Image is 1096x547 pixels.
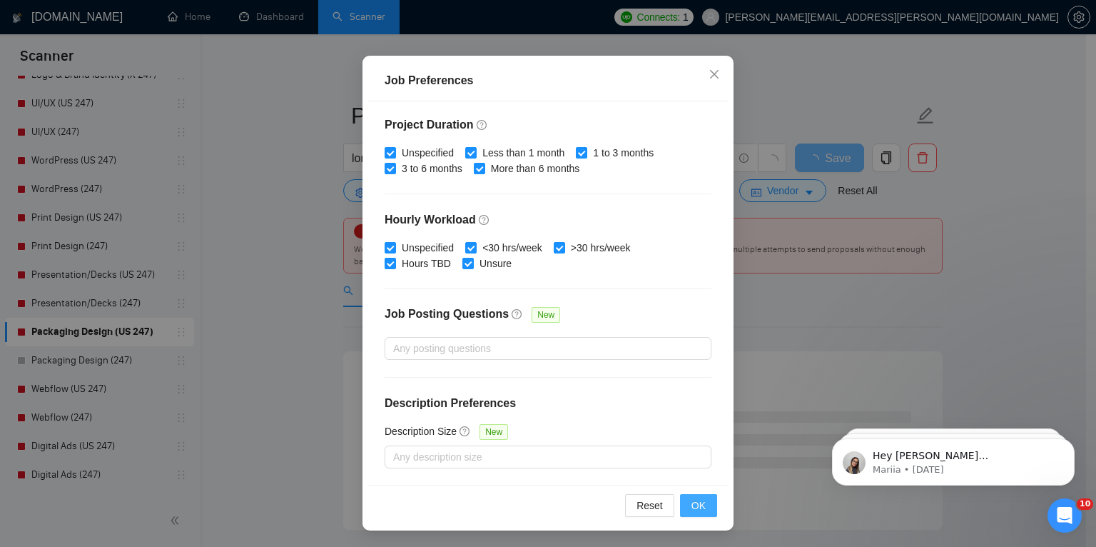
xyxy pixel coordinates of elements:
h4: Job Posting Questions [385,306,509,323]
h5: Description Size [385,423,457,439]
span: New [479,424,508,440]
span: 10 [1077,498,1093,510]
span: OK [691,498,706,513]
span: New [532,307,560,323]
span: Unsure [474,256,517,271]
button: Reset [625,494,674,517]
iframe: Intercom live chat [1047,498,1082,533]
span: 3 to 6 months [396,161,468,176]
span: question-circle [512,308,523,320]
span: >30 hrs/week [565,240,636,256]
span: <30 hrs/week [477,240,548,256]
span: question-circle [477,119,488,131]
span: Unspecified [396,145,460,161]
span: Unspecified [396,240,460,256]
button: Close [695,56,734,94]
div: Job Preferences [385,72,711,89]
span: question-circle [479,214,490,226]
span: More than 6 months [485,161,586,176]
button: OK [680,494,717,517]
h4: Description Preferences [385,395,711,412]
span: close [709,69,720,80]
h4: Project Duration [385,116,711,134]
span: Less than 1 month [477,145,570,161]
span: 1 to 3 months [587,145,659,161]
h4: Hourly Workload [385,211,711,229]
span: question-circle [460,426,471,437]
iframe: Intercom notifications message [811,408,1096,508]
span: Hours TBD [396,256,457,271]
span: Reset [636,498,663,513]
